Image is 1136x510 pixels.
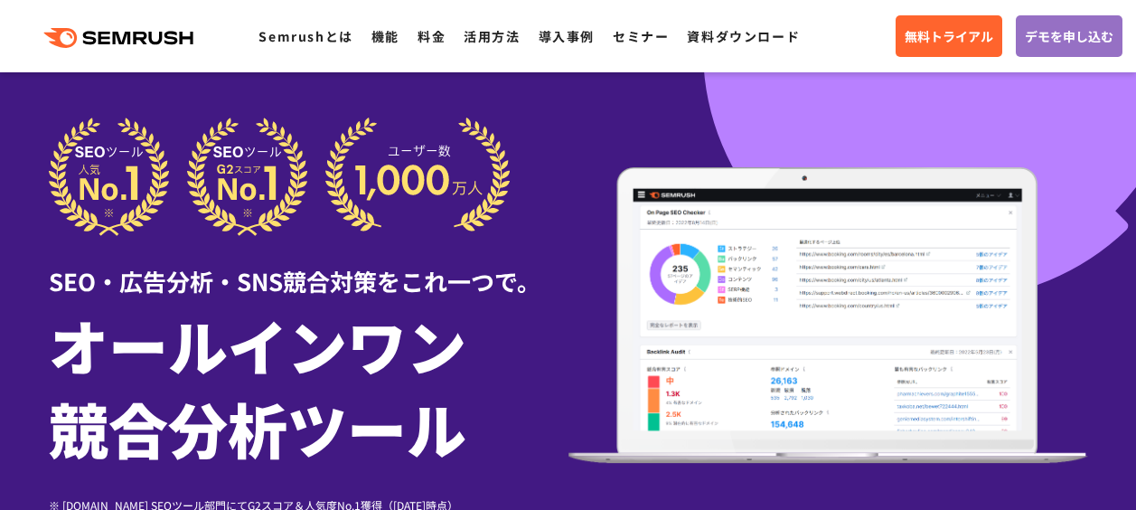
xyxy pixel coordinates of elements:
[49,236,568,298] div: SEO・広告分析・SNS競合対策をこれ一つで。
[418,27,446,45] a: 料金
[49,303,568,469] h1: オールインワン 競合分析ツール
[539,27,595,45] a: 導入事例
[896,15,1002,57] a: 無料トライアル
[371,27,399,45] a: 機能
[1016,15,1122,57] a: デモを申し込む
[258,27,352,45] a: Semrushとは
[613,27,669,45] a: セミナー
[687,27,800,45] a: 資料ダウンロード
[905,26,993,46] span: 無料トライアル
[464,27,520,45] a: 活用方法
[1025,26,1113,46] span: デモを申し込む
